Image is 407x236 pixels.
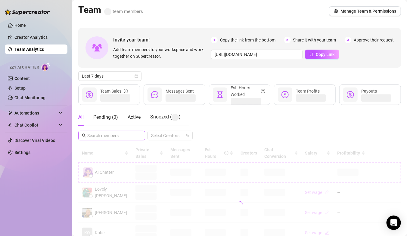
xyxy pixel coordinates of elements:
[86,91,93,98] span: dollar-circle
[231,84,266,98] div: Est. Hours Worked
[104,9,143,14] span: team members
[113,46,209,60] span: Add team members to your workspace and work together on Supercreator.
[345,37,351,43] span: 3
[220,37,275,43] span: Copy the link from the bottom
[334,9,338,13] span: setting
[340,9,396,14] span: Manage Team & Permissions
[78,114,84,121] div: All
[135,74,138,78] span: calendar
[14,95,45,100] a: Chat Monitoring
[14,76,30,81] a: Content
[151,91,158,98] span: message
[305,50,339,59] button: Copy Link
[347,91,354,98] span: dollar-circle
[14,108,57,118] span: Automations
[296,89,320,93] span: Team Profits
[128,114,141,120] span: Active
[124,88,128,94] span: info-circle
[361,89,377,93] span: Payouts
[8,65,39,70] span: Izzy AI Chatter
[166,89,194,93] span: Messages Sent
[87,132,137,139] input: Search members
[284,37,291,43] span: 2
[281,91,289,98] span: dollar-circle
[354,37,394,43] span: Approve their request
[150,114,181,120] span: Snoozed ( )
[100,88,128,94] div: Team Sales
[387,216,401,230] div: Open Intercom Messenger
[293,37,336,43] span: Share it with your team
[82,72,138,81] span: Last 7 days
[216,91,224,98] span: hourglass
[186,134,189,137] span: team
[14,32,63,42] a: Creator Analytics
[93,114,118,121] div: Pending ( 0 )
[211,37,218,43] span: 1
[237,201,243,207] span: loading
[309,52,314,56] span: copy
[78,4,143,16] h2: Team
[14,120,57,130] span: Chat Copilot
[41,62,51,71] img: AI Chatter
[82,133,86,138] span: search
[5,9,50,15] img: logo-BBDzfeDw.svg
[8,111,13,115] span: thunderbolt
[14,86,26,90] a: Setup
[14,138,55,143] a: Discover Viral Videos
[261,84,265,98] span: question-circle
[14,23,26,28] a: Home
[316,52,335,57] span: Copy Link
[14,47,44,52] a: Team Analytics
[14,150,30,155] a: Settings
[8,123,12,127] img: Chat Copilot
[113,36,211,44] span: Invite your team!
[329,6,401,16] button: Manage Team & Permissions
